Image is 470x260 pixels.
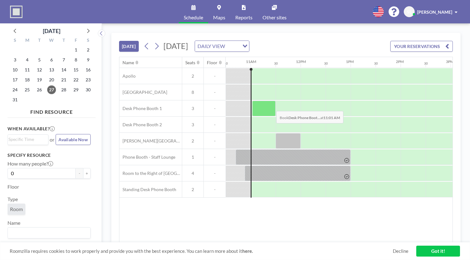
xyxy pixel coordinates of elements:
span: Desk Phone Booth 1 [119,106,162,111]
div: 30 [224,61,228,65]
div: S [82,37,94,45]
div: Search for option [8,135,48,144]
div: Floor [207,60,217,65]
div: M [21,37,33,45]
span: [PERSON_NAME][GEOGRAPHIC_DATA] [119,138,182,144]
span: Monday, August 4, 2025 [23,55,32,64]
span: Other sites [262,15,287,20]
span: or [50,137,54,143]
span: Saturday, August 2, 2025 [84,46,92,54]
span: Thursday, August 21, 2025 [59,75,68,84]
div: 1PM [346,59,354,64]
span: Sunday, August 3, 2025 [11,55,19,64]
a: Decline [393,248,408,254]
span: Roomzilla requires cookies to work properly and provide you with the best experience. You can lea... [10,248,393,254]
span: 3 [182,106,203,111]
span: Sunday, August 17, 2025 [11,75,19,84]
span: Apollo [119,73,136,79]
b: Desk Phone Boot... [288,115,320,120]
div: 12PM [296,59,306,64]
span: Saturday, August 30, 2025 [84,85,92,94]
span: Saturday, August 9, 2025 [84,55,92,64]
span: Wednesday, August 20, 2025 [47,75,56,84]
span: Tuesday, August 5, 2025 [35,55,44,64]
b: 11:01 AM [323,115,340,120]
span: Schedule [184,15,203,20]
span: Friday, August 29, 2025 [72,85,80,94]
span: Book at [276,111,343,123]
span: - [204,106,226,111]
button: - [76,168,83,179]
span: Tuesday, August 26, 2025 [35,85,44,94]
span: Thursday, August 28, 2025 [59,85,68,94]
div: 30 [274,61,278,65]
div: [DATE] [43,26,60,35]
span: - [204,187,226,192]
span: Wednesday, August 13, 2025 [47,65,56,74]
span: 4 [182,171,203,176]
span: Friday, August 15, 2025 [72,65,80,74]
button: YOUR RESERVATIONS [390,41,453,52]
input: Search for option [8,136,45,143]
span: Friday, August 8, 2025 [72,55,80,64]
span: - [204,171,226,176]
div: W [46,37,58,45]
input: Search for option [8,229,87,237]
div: 2PM [396,59,404,64]
div: S [9,37,21,45]
div: F [70,37,82,45]
div: Search for option [8,228,90,238]
span: [DATE] [163,41,188,51]
span: [GEOGRAPHIC_DATA] [119,89,167,95]
span: 2 [182,187,203,192]
span: Wednesday, August 27, 2025 [47,85,56,94]
div: 11AM [246,59,256,64]
span: Tuesday, August 19, 2025 [35,75,44,84]
span: DAILY VIEW [196,42,226,50]
span: Sunday, August 10, 2025 [11,65,19,74]
span: Saturday, August 23, 2025 [84,75,92,84]
span: Saturday, August 16, 2025 [84,65,92,74]
label: Name [7,220,20,226]
div: T [57,37,70,45]
span: - [204,138,226,144]
label: Floor [7,184,19,190]
label: Type [7,196,18,202]
span: - [204,122,226,128]
button: Available Now [56,134,91,145]
label: How many people? [7,161,53,167]
img: organization-logo [10,6,22,18]
div: 30 [324,61,328,65]
div: 30 [374,61,378,65]
div: 3PM [446,59,454,64]
span: SL [407,9,412,15]
span: Monday, August 11, 2025 [23,65,32,74]
span: Phone Booth - Staff Lounge [119,154,175,160]
div: Search for option [195,41,249,51]
span: Reports [235,15,252,20]
input: Search for option [227,42,239,50]
span: 1 [182,154,203,160]
div: Seats [185,60,195,65]
button: [DATE] [119,41,139,52]
span: Maps [213,15,225,20]
h3: Specify resource [7,152,91,158]
span: Thursday, August 14, 2025 [59,65,68,74]
span: 3 [182,122,203,128]
span: - [204,89,226,95]
div: 30 [424,61,428,65]
span: - [204,73,226,79]
span: 2 [182,73,203,79]
h4: FIND RESOURCE [7,106,96,115]
span: Friday, August 22, 2025 [72,75,80,84]
div: Name [122,60,134,65]
span: Room [10,206,23,212]
span: Thursday, August 7, 2025 [59,55,68,64]
span: 8 [182,89,203,95]
span: 2 [182,138,203,144]
a: here. [242,248,253,254]
a: Got it! [416,246,460,257]
span: Monday, August 18, 2025 [23,75,32,84]
div: T [33,37,46,45]
span: Desk Phone Booth 2 [119,122,162,128]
